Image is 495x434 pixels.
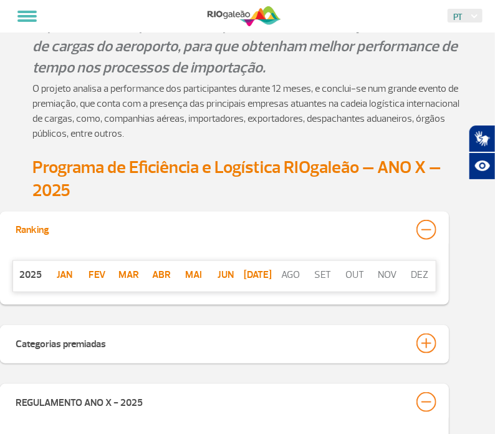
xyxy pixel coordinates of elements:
[469,152,495,180] button: Abrir recursos assistivos.
[113,267,145,282] a: Mar
[15,219,434,240] button: Ranking
[274,267,307,282] p: ago
[339,267,372,282] p: out
[209,267,242,282] a: Jun
[16,333,106,351] div: Categorias premiadas
[80,267,113,282] a: Fev
[145,267,178,282] a: Abr
[469,125,495,180] div: Plugin de acessibilidade da Hand Talk.
[178,267,210,282] a: Mai
[15,392,434,413] button: REGULAMENTO ANO X - 2025
[371,267,403,282] p: nov
[13,267,49,282] p: 2025
[49,267,81,282] a: jan
[32,81,463,141] p: O projeto analisa a performance dos participantes durante 12 meses, e conclui-se num grande event...
[242,267,274,282] a: [DATE]
[15,333,434,354] button: Categorias premiadas
[403,267,436,282] p: dez
[16,392,143,410] div: REGULAMENTO ANO X - 2025
[16,220,49,236] div: Ranking
[469,125,495,152] button: Abrir tradutor de língua de sinais.
[32,156,463,202] h2: Programa de Eficiência e Logística RIOgaleão – ANO X – 2025
[307,267,339,282] p: set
